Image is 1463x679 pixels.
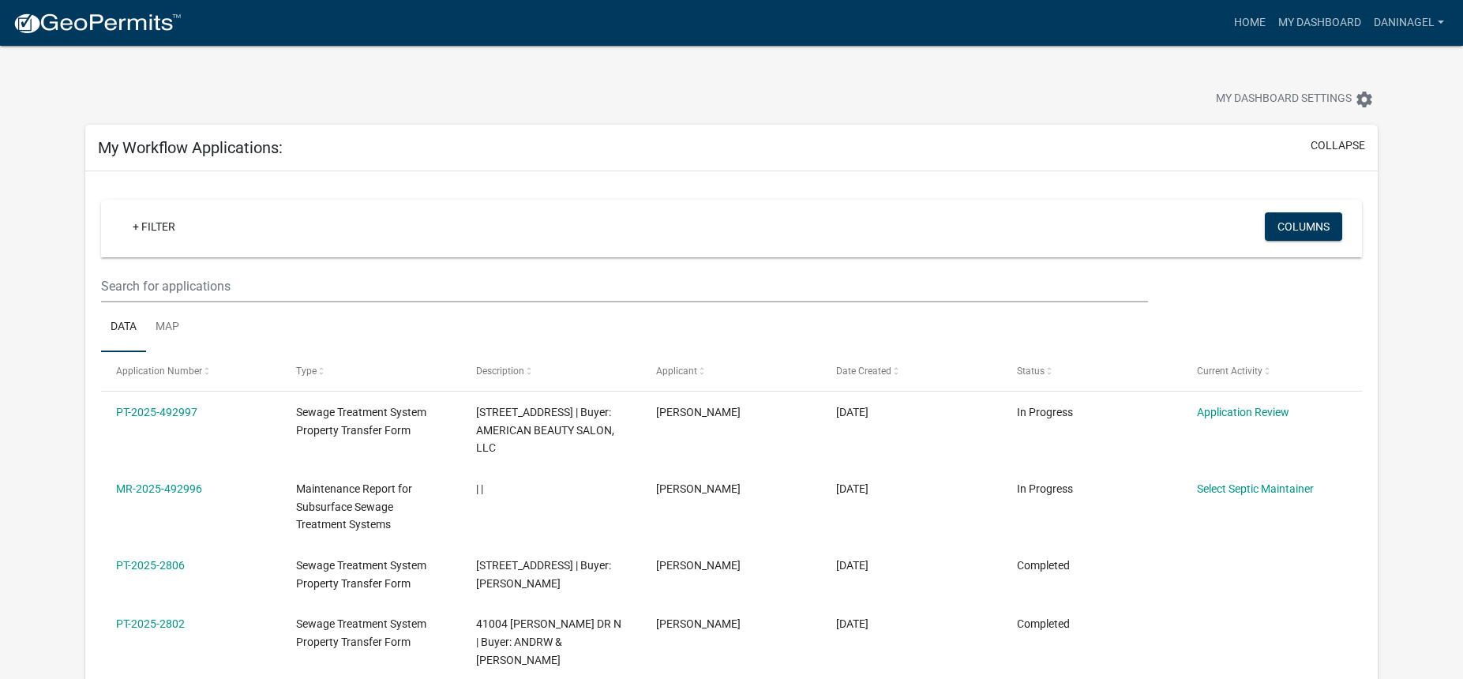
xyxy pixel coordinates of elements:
[116,617,185,630] a: PT-2025-2802
[1182,352,1362,390] datatable-header-cell: Current Activity
[1001,352,1181,390] datatable-header-cell: Status
[1265,212,1342,241] button: Columns
[1017,406,1073,418] span: In Progress
[296,617,426,648] span: Sewage Treatment System Property Transfer Form
[1017,559,1070,572] span: Completed
[461,352,641,390] datatable-header-cell: Description
[836,617,868,630] span: 10/14/2025
[116,406,197,418] a: PT-2025-492997
[101,270,1148,302] input: Search for applications
[656,617,741,630] span: Danielle Lynn Nagel
[1228,8,1272,38] a: Home
[1272,8,1367,38] a: My Dashboard
[281,352,461,390] datatable-header-cell: Type
[116,559,185,572] a: PT-2025-2806
[836,559,868,572] span: 10/14/2025
[1216,90,1352,109] span: My Dashboard Settings
[1197,482,1314,495] a: Select Septic Maintainer
[836,406,868,418] span: 10/15/2025
[1017,482,1073,495] span: In Progress
[116,482,202,495] a: MR-2025-492996
[641,352,821,390] datatable-header-cell: Applicant
[476,406,614,455] span: 136 MAIN ST E | Buyer: AMERICAN BEAUTY SALON, LLC
[476,482,483,495] span: | |
[1203,84,1386,114] button: My Dashboard Settingssettings
[476,617,621,666] span: 41004 MARION DR N | Buyer: ANDRW & KRSTINA FRITZ
[1017,617,1070,630] span: Completed
[120,212,188,241] a: + Filter
[98,138,283,157] h5: My Workflow Applications:
[296,482,412,531] span: Maintenance Report for Subsurface Sewage Treatment Systems
[476,559,611,590] span: 14909 EAGLE LAKE RD E | Buyer: SCOTT CRAWFORD
[1367,8,1450,38] a: daninagel
[1355,90,1374,109] i: settings
[1017,366,1045,377] span: Status
[656,559,741,572] span: Danielle Lynn Nagel
[296,559,426,590] span: Sewage Treatment System Property Transfer Form
[656,406,741,418] span: Danielle Lynn Nagel
[821,352,1001,390] datatable-header-cell: Date Created
[656,366,697,377] span: Applicant
[296,366,317,377] span: Type
[836,482,868,495] span: 10/15/2025
[1311,137,1365,154] button: collapse
[296,406,426,437] span: Sewage Treatment System Property Transfer Form
[476,366,524,377] span: Description
[146,302,189,353] a: Map
[836,366,891,377] span: Date Created
[116,366,202,377] span: Application Number
[1197,366,1262,377] span: Current Activity
[1197,406,1289,418] a: Application Review
[101,302,146,353] a: Data
[656,482,741,495] span: Danielle Lynn Nagel
[101,352,281,390] datatable-header-cell: Application Number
